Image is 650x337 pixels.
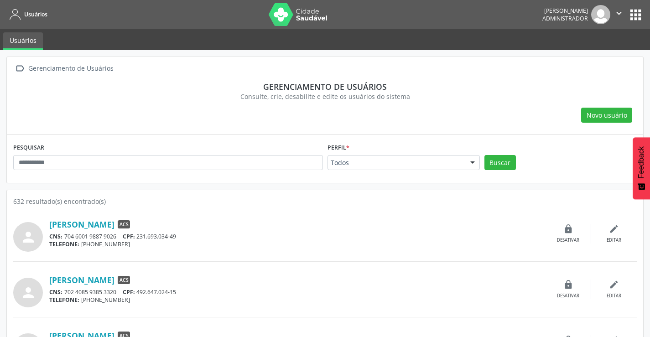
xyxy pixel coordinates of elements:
button: Buscar [484,155,516,171]
div: Editar [607,293,621,299]
span: Novo usuário [587,110,627,120]
span: Todos [331,158,461,167]
button: Novo usuário [581,108,632,123]
span: ACS [118,220,130,228]
span: CPF: [123,288,135,296]
label: Perfil [328,141,349,155]
a: Usuários [6,7,47,22]
div: Consulte, crie, desabilite e edite os usuários do sistema [20,92,630,101]
span: CNS: [49,233,62,240]
span: TELEFONE: [49,240,79,248]
div: 702 4085 9385 3320 492.647.024-15 [49,288,546,296]
span: Feedback [637,146,645,178]
span: Usuários [24,10,47,18]
span: ACS [118,276,130,284]
img: img [591,5,610,24]
div: Desativar [557,293,579,299]
span: CPF: [123,233,135,240]
span: TELEFONE: [49,296,79,304]
div: 704 6001 9887 9026 231.693.034-49 [49,233,546,240]
button: Feedback - Mostrar pesquisa [633,137,650,199]
i: lock [563,280,573,290]
div: [PERSON_NAME] [542,7,588,15]
i: person [20,229,36,245]
i: edit [609,280,619,290]
i: person [20,285,36,301]
span: CNS: [49,288,62,296]
label: PESQUISAR [13,141,44,155]
i:  [13,62,26,75]
i: edit [609,224,619,234]
button:  [610,5,628,24]
button: apps [628,7,644,23]
div: [PHONE_NUMBER] [49,296,546,304]
div: 632 resultado(s) encontrado(s) [13,197,637,206]
i:  [614,8,624,18]
span: Administrador [542,15,588,22]
div: [PHONE_NUMBER] [49,240,546,248]
div: Editar [607,237,621,244]
div: Gerenciamento de Usuários [26,62,115,75]
a: Usuários [3,32,43,50]
div: Desativar [557,237,579,244]
a: [PERSON_NAME] [49,219,114,229]
a: [PERSON_NAME] [49,275,114,285]
div: Gerenciamento de usuários [20,82,630,92]
i: lock [563,224,573,234]
a:  Gerenciamento de Usuários [13,62,115,75]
